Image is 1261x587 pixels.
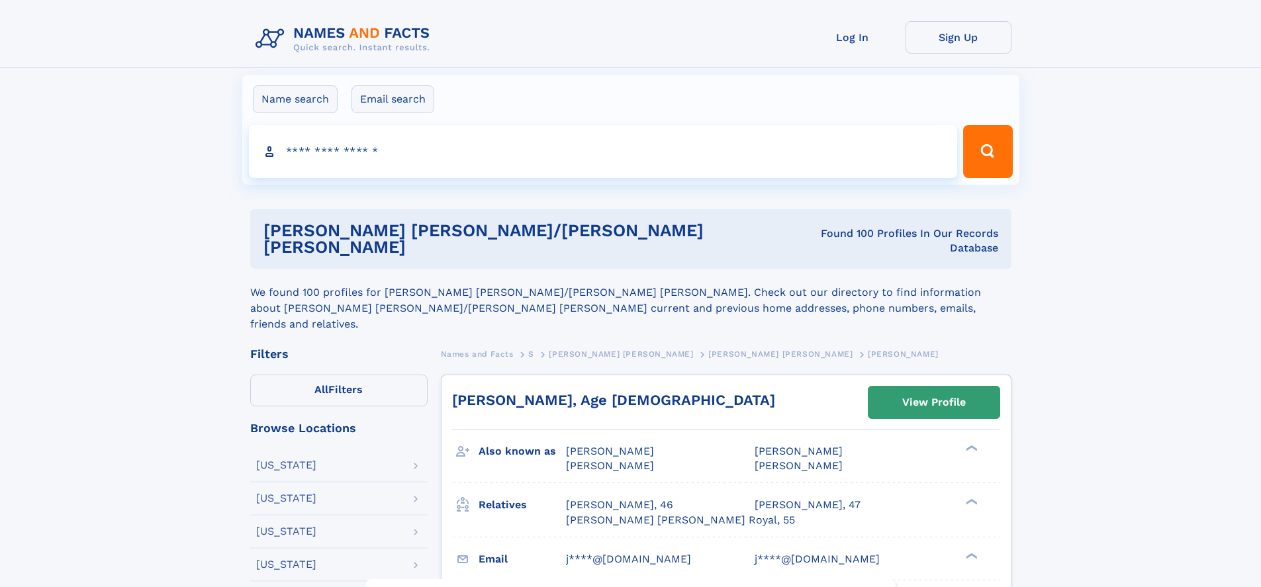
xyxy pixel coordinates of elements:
[250,422,428,434] div: Browse Locations
[441,345,514,362] a: Names and Facts
[479,548,566,570] h3: Email
[351,85,434,113] label: Email search
[263,222,792,255] h1: [PERSON_NAME] [PERSON_NAME]/[PERSON_NAME] [PERSON_NAME]
[708,345,853,362] a: [PERSON_NAME] [PERSON_NAME]
[528,349,534,359] span: S
[963,125,1012,178] button: Search Button
[962,551,978,560] div: ❯
[250,269,1011,332] div: We found 100 profiles for [PERSON_NAME] [PERSON_NAME]/[PERSON_NAME] [PERSON_NAME]. Check out our ...
[528,345,534,362] a: S
[256,460,316,471] div: [US_STATE]
[868,349,939,359] span: [PERSON_NAME]
[549,345,693,362] a: [PERSON_NAME] [PERSON_NAME]
[792,226,998,255] div: Found 100 Profiles In Our Records Database
[256,493,316,504] div: [US_STATE]
[755,459,843,472] span: [PERSON_NAME]
[566,445,654,457] span: [PERSON_NAME]
[755,445,843,457] span: [PERSON_NAME]
[256,559,316,570] div: [US_STATE]
[755,498,861,512] a: [PERSON_NAME], 47
[962,444,978,453] div: ❯
[452,392,775,408] a: [PERSON_NAME], Age [DEMOGRAPHIC_DATA]
[566,498,673,512] a: [PERSON_NAME], 46
[479,494,566,516] h3: Relatives
[249,125,958,178] input: search input
[708,349,853,359] span: [PERSON_NAME] [PERSON_NAME]
[549,349,693,359] span: [PERSON_NAME] [PERSON_NAME]
[800,21,906,54] a: Log In
[902,387,966,418] div: View Profile
[250,21,441,57] img: Logo Names and Facts
[566,459,654,472] span: [PERSON_NAME]
[566,513,795,527] a: [PERSON_NAME] [PERSON_NAME] Royal, 55
[250,375,428,406] label: Filters
[253,85,338,113] label: Name search
[250,348,428,360] div: Filters
[962,498,978,506] div: ❯
[868,386,1000,418] a: View Profile
[256,526,316,537] div: [US_STATE]
[314,383,328,396] span: All
[479,440,566,463] h3: Also known as
[906,21,1011,54] a: Sign Up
